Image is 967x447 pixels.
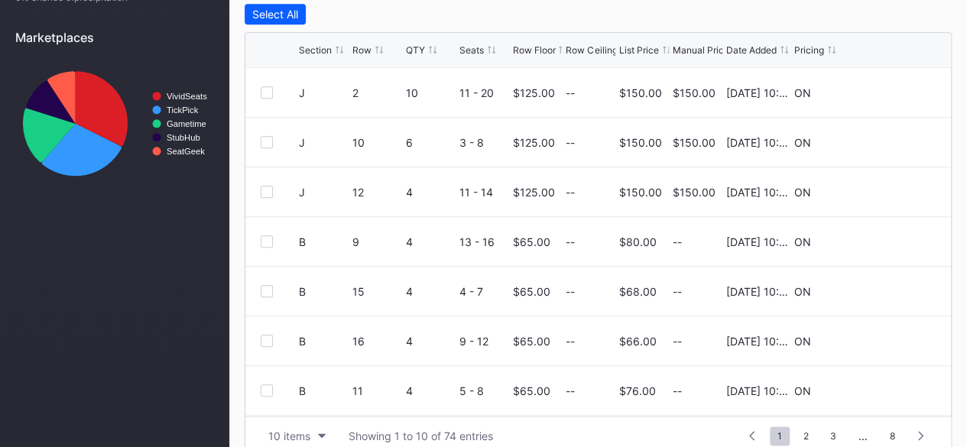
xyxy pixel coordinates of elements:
div: $65.00 [512,335,550,348]
div: [DATE] 10:07AM [726,235,790,248]
div: ON [794,235,811,248]
text: SeatGeek [167,147,205,156]
div: $150.00 [619,86,662,99]
svg: Chart title [15,57,214,190]
div: 4 [406,235,456,248]
div: -- [566,186,575,199]
div: ... [847,429,879,442]
text: VividSeats [167,92,207,101]
div: List Price [619,44,659,56]
div: $65.00 [512,235,550,248]
div: 9 - 12 [459,335,509,348]
div: $125.00 [512,86,554,99]
div: 13 - 16 [459,235,509,248]
div: J [299,136,349,149]
div: ON [794,136,811,149]
div: Row Ceiling [566,44,617,56]
div: ON [794,86,811,99]
div: B [299,384,349,397]
div: $65.00 [512,285,550,298]
div: J [299,186,349,199]
div: Pricing [794,44,824,56]
div: $150.00 [619,136,662,149]
div: ON [794,335,811,348]
div: -- [673,384,722,397]
div: -- [566,136,575,149]
div: [DATE] 10:07AM [726,285,790,298]
div: 9 [352,235,402,248]
div: Row [352,44,372,56]
div: B [299,335,349,348]
div: 6 [406,136,456,149]
div: 4 - 7 [459,285,509,298]
button: 10 items [261,426,333,446]
text: StubHub [167,133,200,142]
div: 15 [352,285,402,298]
text: TickPick [167,105,199,115]
div: 11 [352,384,402,397]
div: 5 - 8 [459,384,509,397]
div: J [299,86,349,99]
div: Showing 1 to 10 of 74 entries [349,429,493,442]
div: 4 [406,335,456,348]
div: $65.00 [512,384,550,397]
text: Gametime [167,119,206,128]
div: 10 [352,136,402,149]
div: B [299,285,349,298]
div: Select All [252,8,298,21]
div: $150.00 [673,186,722,199]
div: [DATE] 10:07AM [726,335,790,348]
div: $76.00 [619,384,656,397]
div: B [299,235,349,248]
div: ON [794,384,811,397]
div: $125.00 [512,136,554,149]
div: [DATE] 10:07AM [726,186,790,199]
div: 12 [352,186,402,199]
div: Row Floor [512,44,555,56]
div: [DATE] 10:07AM [726,136,790,149]
div: -- [566,384,575,397]
div: 4 [406,285,456,298]
div: $80.00 [619,235,657,248]
div: -- [673,335,722,348]
div: $125.00 [512,186,554,199]
div: QTY [406,44,425,56]
div: ON [794,186,811,199]
div: 3 - 8 [459,136,509,149]
div: -- [673,285,722,298]
div: [DATE] 10:07AM [726,86,790,99]
div: Marketplaces [15,30,214,45]
div: Section [299,44,332,56]
div: -- [673,235,722,248]
div: 2 [352,86,402,99]
div: -- [566,235,575,248]
span: 8 [882,426,903,445]
div: $150.00 [673,136,722,149]
span: 3 [823,426,844,445]
div: $150.00 [673,86,722,99]
div: [DATE] 10:07AM [726,384,790,397]
div: 4 [406,186,456,199]
div: Manual Price [673,44,729,56]
div: -- [566,335,575,348]
div: Seats [459,44,484,56]
div: ON [794,285,811,298]
div: $150.00 [619,186,662,199]
button: Select All [245,4,306,24]
div: $66.00 [619,335,657,348]
div: 16 [352,335,402,348]
div: 11 - 14 [459,186,509,199]
div: -- [566,86,575,99]
div: 11 - 20 [459,86,509,99]
span: 2 [796,426,816,445]
div: 10 items [268,429,310,442]
div: $68.00 [619,285,657,298]
span: 1 [770,426,790,445]
div: Date Added [726,44,777,56]
div: -- [566,285,575,298]
div: 10 [406,86,456,99]
div: 4 [406,384,456,397]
